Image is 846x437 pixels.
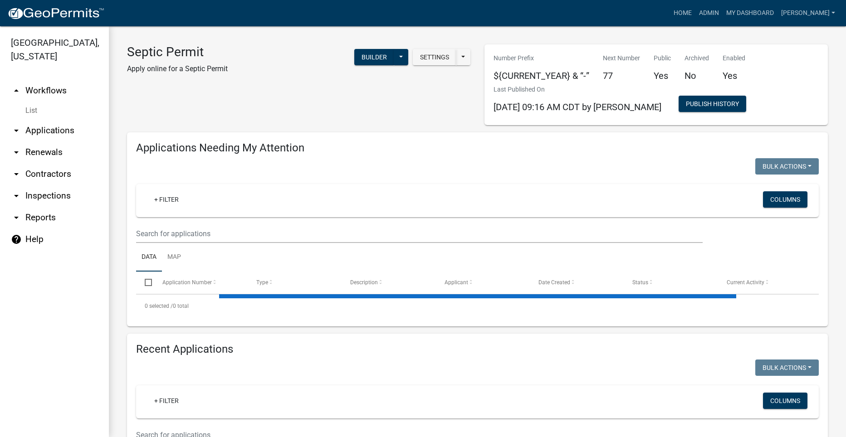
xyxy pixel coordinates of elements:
a: [PERSON_NAME] [778,5,839,22]
datatable-header-cell: Status [624,272,718,293]
span: 0 selected / [145,303,173,309]
span: Description [350,279,378,286]
i: arrow_drop_down [11,169,22,180]
span: Applicant [445,279,468,286]
i: arrow_drop_down [11,190,22,201]
h5: 77 [603,70,640,81]
button: Settings [413,49,456,65]
i: arrow_drop_down [11,147,22,158]
h5: ${CURRENT_YEAR} & “-” [494,70,589,81]
button: Columns [763,393,807,409]
h3: Septic Permit [127,44,228,60]
a: + Filter [147,393,186,409]
h5: Yes [654,70,671,81]
p: Archived [685,53,709,63]
i: help [11,234,22,245]
a: Data [136,243,162,272]
p: Public [654,53,671,63]
a: Admin [695,5,723,22]
h5: No [685,70,709,81]
button: Columns [763,191,807,208]
i: arrow_drop_up [11,85,22,96]
span: Type [256,279,268,286]
p: Enabled [723,53,745,63]
button: Bulk Actions [755,158,819,175]
datatable-header-cell: Current Activity [718,272,812,293]
wm-modal-confirm: Workflow Publish History [679,101,746,108]
input: Search for applications [136,224,703,243]
datatable-header-cell: Description [342,272,435,293]
i: arrow_drop_down [11,125,22,136]
span: Application Number [162,279,212,286]
button: Publish History [679,96,746,112]
a: Map [162,243,186,272]
button: Builder [354,49,394,65]
a: Home [670,5,695,22]
button: Bulk Actions [755,359,819,376]
datatable-header-cell: Application Number [153,272,247,293]
a: My Dashboard [723,5,778,22]
datatable-header-cell: Date Created [530,272,624,293]
datatable-header-cell: Select [136,272,153,293]
i: arrow_drop_down [11,212,22,223]
span: Status [632,279,648,286]
p: Next Number [603,53,640,63]
p: Apply online for a Septic Permit [127,63,228,74]
h5: Yes [723,70,745,81]
span: Current Activity [727,279,764,286]
datatable-header-cell: Applicant [436,272,530,293]
span: Date Created [538,279,570,286]
p: Number Prefix [494,53,589,63]
a: + Filter [147,191,186,208]
div: 0 total [136,295,819,317]
datatable-header-cell: Type [248,272,342,293]
h4: Recent Applications [136,343,819,356]
span: [DATE] 09:16 AM CDT by [PERSON_NAME] [494,102,661,112]
h4: Applications Needing My Attention [136,141,819,155]
p: Last Published On [494,85,661,94]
